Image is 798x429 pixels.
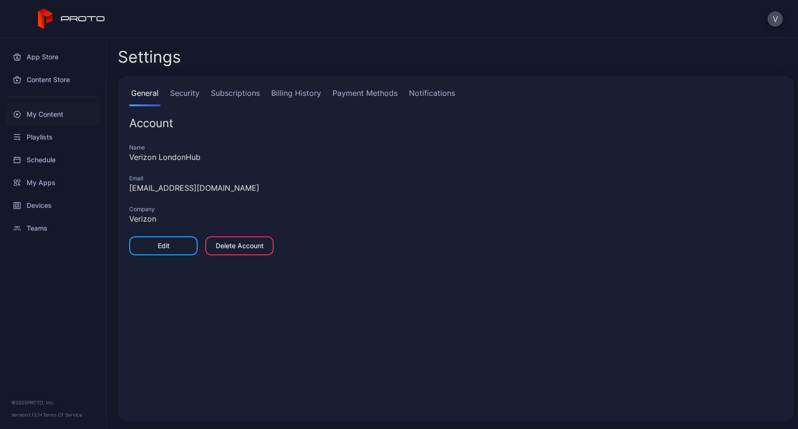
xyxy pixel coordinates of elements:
div: Email [129,175,783,182]
span: Version 1.13.1 • [11,412,43,418]
a: General [129,87,161,106]
a: Terms Of Service [43,412,82,418]
a: Security [168,87,201,106]
div: Name [129,144,783,151]
a: My Apps [6,171,100,194]
div: [EMAIL_ADDRESS][DOMAIN_NAME] [129,182,783,194]
a: Schedule [6,149,100,171]
div: Company [129,205,783,213]
a: Playlists [6,126,100,149]
button: Delete Account [205,236,274,255]
div: Edit [158,242,170,250]
button: V [768,11,783,27]
div: Account [129,118,783,129]
a: My Content [6,103,100,126]
a: Devices [6,194,100,217]
div: Verizon [129,213,783,224]
button: Edit [129,236,198,255]
a: Payment Methods [331,87,399,106]
h2: Settings [118,48,181,65]
div: Delete Account [216,242,264,250]
a: Content Store [6,68,100,91]
div: © 2025 PROTO, Inc. [11,399,95,406]
a: Billing History [269,87,323,106]
a: App Store [6,46,100,68]
a: Subscriptions [209,87,262,106]
a: Notifications [407,87,457,106]
div: Verizon LondonHub [129,151,783,163]
a: Teams [6,217,100,240]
